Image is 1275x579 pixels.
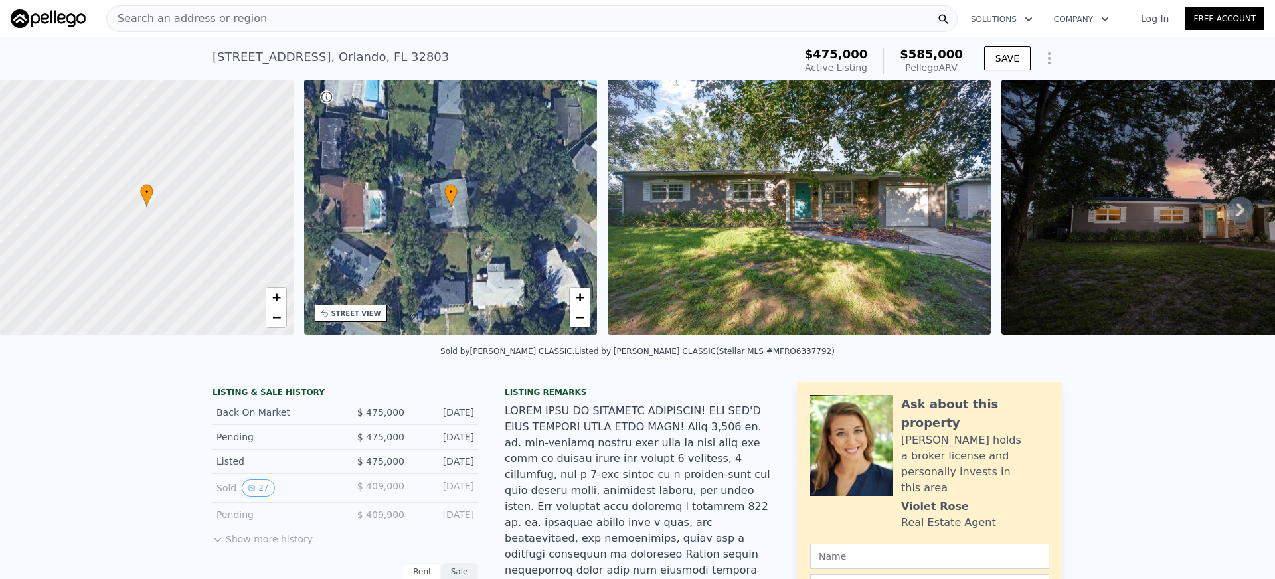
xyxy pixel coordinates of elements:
div: [DATE] [415,508,474,521]
span: $ 475,000 [357,456,404,467]
div: [DATE] [415,430,474,444]
span: − [576,309,584,325]
a: Log In [1125,12,1185,25]
button: Show Options [1036,45,1062,72]
div: Listed [216,455,335,468]
div: Real Estate Agent [901,515,996,531]
div: Sold [216,479,335,497]
span: • [444,186,458,198]
div: Listing remarks [505,387,770,398]
span: $475,000 [805,47,868,61]
input: Name [810,544,1049,569]
div: [DATE] [415,479,474,497]
a: Zoom out [266,307,286,327]
span: + [576,289,584,305]
span: $ 475,000 [357,407,404,418]
a: Zoom in [266,288,286,307]
div: • [444,184,458,207]
span: + [272,289,280,305]
span: Active Listing [805,62,867,73]
span: Search an address or region [107,11,267,27]
div: Sold by [PERSON_NAME] CLASSIC . [440,347,574,356]
a: Zoom in [570,288,590,307]
div: [DATE] [415,455,474,468]
div: LISTING & SALE HISTORY [212,387,478,400]
div: Ask about this property [901,395,1049,432]
img: Pellego [11,9,86,28]
button: Company [1043,7,1120,31]
div: [STREET_ADDRESS] , Orlando , FL 32803 [212,48,449,66]
span: • [140,186,153,198]
button: Solutions [960,7,1043,31]
div: [DATE] [415,406,474,419]
a: Free Account [1185,7,1264,30]
div: [PERSON_NAME] holds a broker license and personally invests in this area [901,432,1049,496]
img: Sale: 167530875 Parcel: 46929309 [608,80,990,335]
button: View historical data [242,479,274,497]
span: $ 475,000 [357,432,404,442]
div: Pending [216,430,335,444]
a: Zoom out [570,307,590,327]
span: $ 409,000 [357,481,404,491]
div: STREET VIEW [331,309,381,319]
span: $ 409,900 [357,509,404,520]
div: Listed by [PERSON_NAME] CLASSIC (Stellar MLS #MFRO6337792) [575,347,835,356]
span: $585,000 [900,47,963,61]
button: SAVE [984,46,1031,70]
div: Pellego ARV [900,61,963,74]
div: Pending [216,508,335,521]
div: Back On Market [216,406,335,419]
button: Show more history [212,527,313,546]
div: Violet Rose [901,499,969,515]
span: − [272,309,280,325]
div: • [140,184,153,207]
